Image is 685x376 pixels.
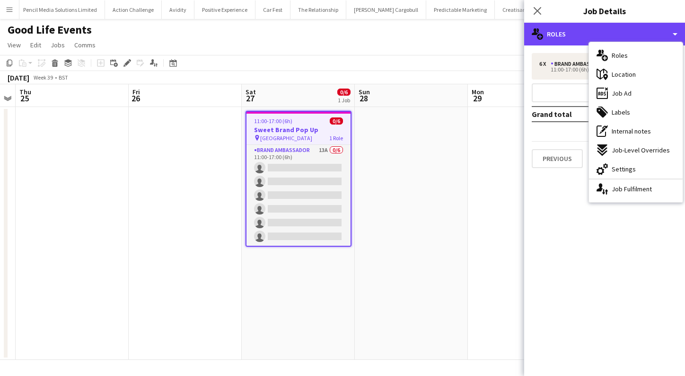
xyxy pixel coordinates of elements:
span: Sun [359,88,370,96]
span: Roles [612,51,628,60]
button: Creatisan [495,0,534,19]
button: The Relationship [290,0,346,19]
div: Job Fulfilment [589,179,683,198]
span: Fri [132,88,140,96]
span: Labels [612,108,630,116]
span: Job-Level Overrides [612,146,670,154]
button: Car Fest [255,0,290,19]
span: 27 [244,93,256,104]
span: 25 [18,93,31,104]
a: Edit [26,39,45,51]
div: [DATE] [8,73,29,82]
span: 0/6 [337,89,351,96]
button: Pencil Media Solutions Limited [16,0,105,19]
button: Previous [532,149,583,168]
span: Settings [612,165,636,173]
div: 11:00-17:00 (6h) [539,67,660,72]
span: 29 [470,93,484,104]
span: 11:00-17:00 (6h) [254,117,292,125]
a: View [4,39,25,51]
h1: Good Life Events [8,23,92,37]
a: Comms [70,39,99,51]
span: Comms [74,41,96,49]
h3: Job Details [524,5,685,17]
button: Positive Experience [194,0,255,19]
span: Week 39 [31,74,55,81]
app-job-card: 11:00-17:00 (6h)0/6Sweet Brand Pop Up [GEOGRAPHIC_DATA]1 RoleBrand Ambassador13A0/611:00-17:00 (6h) [246,111,351,247]
span: Job Ad [612,89,632,98]
div: Roles [524,23,685,45]
span: 0/6 [330,117,343,125]
span: Sat [246,88,256,96]
td: Grand total [532,107,621,122]
span: Internal notes [612,127,651,135]
span: View [8,41,21,49]
span: Location [612,70,636,79]
button: Add role [532,83,677,102]
div: BST [59,74,68,81]
span: 1 Role [329,134,343,142]
div: 6 x [539,61,551,67]
span: 28 [357,93,370,104]
app-card-role: Brand Ambassador13A0/611:00-17:00 (6h) [246,145,351,246]
div: Brand Ambassador [551,61,611,67]
div: 1 Job [338,97,350,104]
span: Jobs [51,41,65,49]
button: [PERSON_NAME] Cargobull [346,0,426,19]
span: Mon [472,88,484,96]
span: 26 [131,93,140,104]
span: Thu [19,88,31,96]
span: [GEOGRAPHIC_DATA] [260,134,312,142]
span: Edit [30,41,41,49]
button: Predictable Marketing [426,0,495,19]
h3: Sweet Brand Pop Up [246,125,351,134]
button: Action Challenge [105,0,162,19]
button: Avidity [162,0,194,19]
a: Jobs [47,39,69,51]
